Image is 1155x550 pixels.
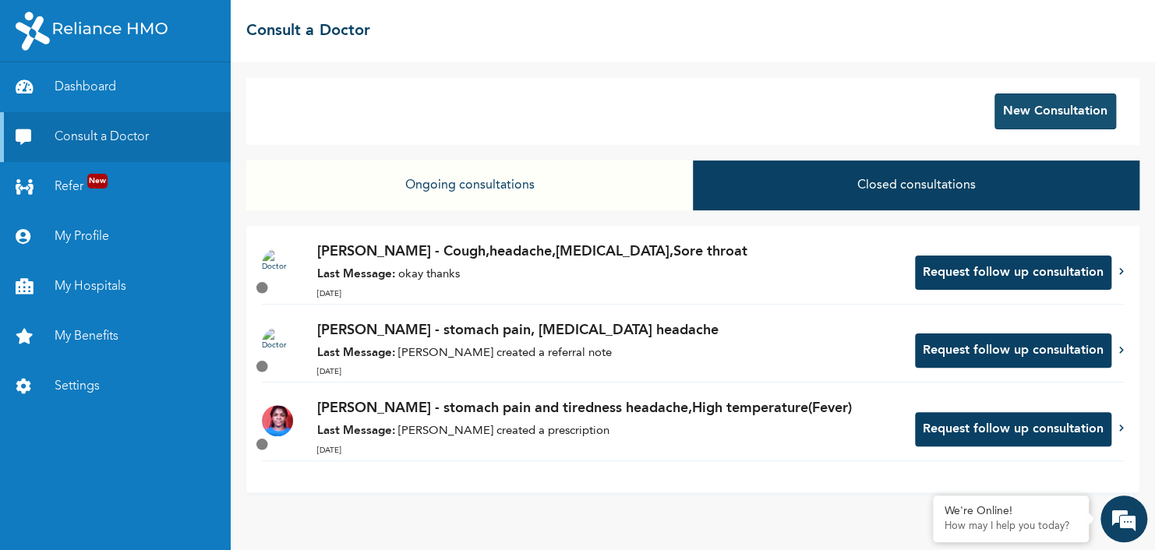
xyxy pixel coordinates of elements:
[29,78,63,117] img: d_794563401_company_1708531726252_794563401
[915,412,1111,446] button: Request follow up consultation
[915,256,1111,290] button: Request follow up consultation
[316,347,394,359] strong: Last Message:
[945,505,1077,518] div: We're Online!
[87,174,108,189] span: New
[316,269,394,280] strong: Last Message:
[246,160,693,210] button: Ongoing consultations
[90,189,215,347] span: We're online!
[316,320,899,341] p: [PERSON_NAME] - stomach pain, [MEDICAL_DATA] headache
[316,425,394,437] strong: Last Message:
[316,266,899,284] p: okay thanks
[262,249,293,280] img: Doctor
[994,93,1116,129] button: New Consultation
[262,327,293,358] img: Doctor
[316,398,899,419] p: [PERSON_NAME] - stomach pain and tiredness headache,High temperature(Fever)
[945,520,1077,533] p: How may I help you today?
[316,288,899,300] p: [DATE]
[256,8,293,45] div: Minimize live chat window
[316,366,899,378] p: [DATE]
[8,412,297,467] textarea: Type your message and hit 'Enter'
[153,467,298,515] div: FAQs
[81,87,262,108] div: Chat with us now
[316,423,899,441] p: [PERSON_NAME] created a prescription
[316,445,899,457] p: [DATE]
[246,19,369,43] h2: Consult a Doctor
[262,405,293,436] img: Doctor
[16,12,168,51] img: RelianceHMO's Logo
[8,494,153,505] span: Conversation
[915,333,1111,368] button: Request follow up consultation
[316,345,899,363] p: [PERSON_NAME] created a referral note
[693,160,1139,210] button: Closed consultations
[316,242,899,263] p: [PERSON_NAME] - Cough,headache,[MEDICAL_DATA],Sore throat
